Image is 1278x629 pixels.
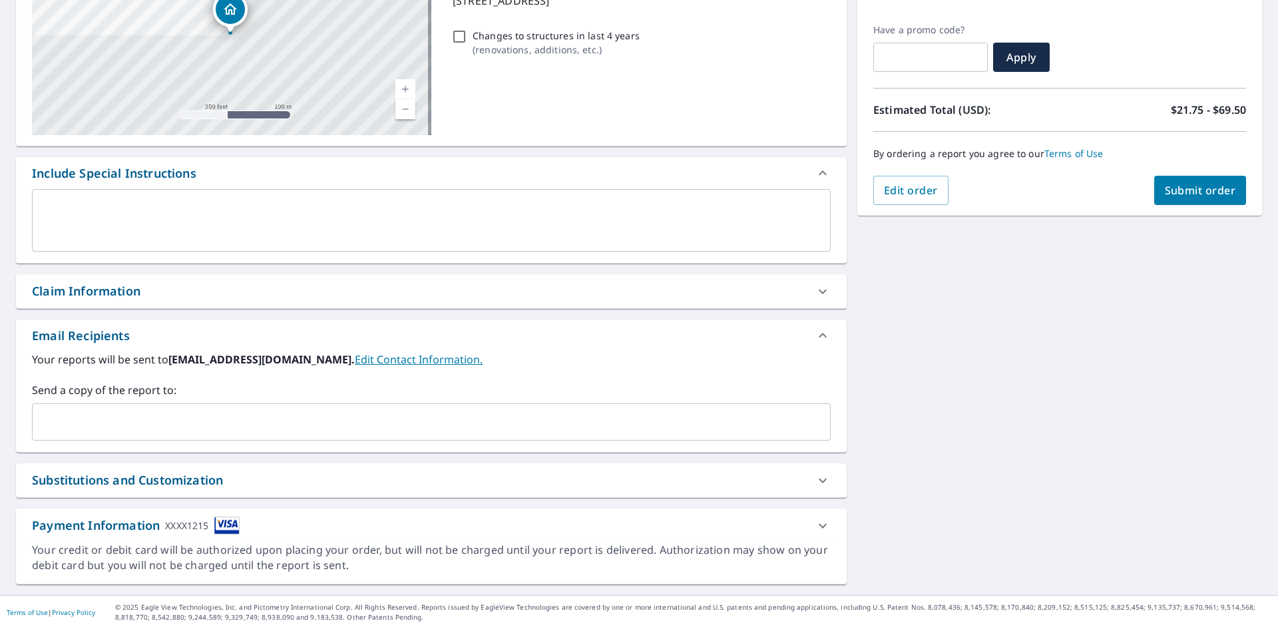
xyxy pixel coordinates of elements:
[873,176,949,205] button: Edit order
[115,602,1271,622] p: © 2025 Eagle View Technologies, Inc. and Pictometry International Corp. All Rights Reserved. Repo...
[32,382,831,398] label: Send a copy of the report to:
[16,463,847,497] div: Substitutions and Customization
[32,351,831,367] label: Your reports will be sent to
[473,29,640,43] p: Changes to structures in last 4 years
[1171,102,1246,118] p: $21.75 - $69.50
[1044,147,1104,160] a: Terms of Use
[873,102,1060,118] p: Estimated Total (USD):
[16,157,847,189] div: Include Special Instructions
[993,43,1050,72] button: Apply
[32,542,831,573] div: Your credit or debit card will be authorized upon placing your order, but will not be charged unt...
[873,24,988,36] label: Have a promo code?
[873,148,1246,160] p: By ordering a report you agree to our
[16,509,847,542] div: Payment InformationXXXX1215cardImage
[884,183,938,198] span: Edit order
[1154,176,1247,205] button: Submit order
[16,274,847,308] div: Claim Information
[32,471,223,489] div: Substitutions and Customization
[52,608,95,617] a: Privacy Policy
[32,164,196,182] div: Include Special Instructions
[395,99,415,119] a: Current Level 17, Zoom Out
[395,79,415,99] a: Current Level 17, Zoom In
[168,352,355,367] b: [EMAIL_ADDRESS][DOMAIN_NAME].
[214,517,240,534] img: cardImage
[7,608,48,617] a: Terms of Use
[32,282,140,300] div: Claim Information
[355,352,483,367] a: EditContactInfo
[165,517,208,534] div: XXXX1215
[7,608,95,616] p: |
[473,43,640,57] p: ( renovations, additions, etc. )
[32,517,240,534] div: Payment Information
[16,319,847,351] div: Email Recipients
[32,327,130,345] div: Email Recipients
[1165,183,1236,198] span: Submit order
[1004,50,1039,65] span: Apply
